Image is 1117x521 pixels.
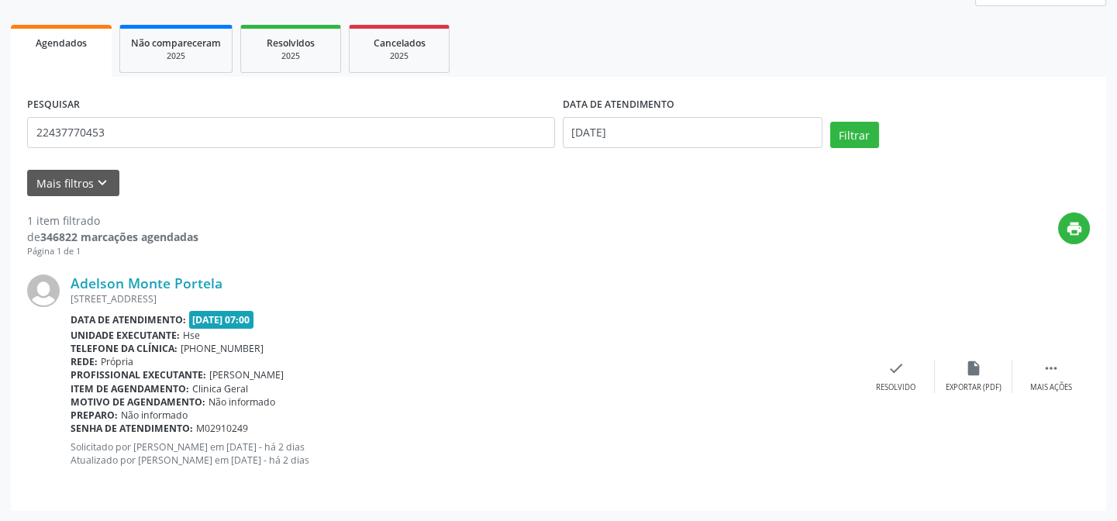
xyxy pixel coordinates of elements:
span: M02910249 [196,422,248,435]
span: Não informado [121,409,188,422]
span: [PERSON_NAME] [209,368,284,381]
span: Hse [183,329,200,342]
input: Nome, código do beneficiário ou CPF [27,117,555,148]
span: Clinica Geral [192,382,248,395]
span: [DATE] 07:00 [189,311,254,329]
span: Não informado [209,395,275,409]
span: Cancelados [374,36,426,50]
div: Página 1 de 1 [27,245,198,258]
button: print [1058,212,1090,244]
b: Item de agendamento: [71,382,189,395]
div: Mais ações [1030,382,1072,393]
span: [PHONE_NUMBER] [181,342,264,355]
div: Resolvido [876,382,915,393]
b: Unidade executante: [71,329,180,342]
div: 1 item filtrado [27,212,198,229]
div: Exportar (PDF) [946,382,1002,393]
i: keyboard_arrow_down [94,174,111,191]
input: Selecione um intervalo [563,117,822,148]
i:  [1043,360,1060,377]
b: Rede: [71,355,98,368]
div: 2025 [252,50,329,62]
label: PESQUISAR [27,93,80,117]
label: DATA DE ATENDIMENTO [563,93,674,117]
i: insert_drive_file [965,360,982,377]
span: Agendados [36,36,87,50]
div: 2025 [131,50,221,62]
p: Solicitado por [PERSON_NAME] em [DATE] - há 2 dias Atualizado por [PERSON_NAME] em [DATE] - há 2 ... [71,440,857,467]
div: 2025 [360,50,438,62]
b: Senha de atendimento: [71,422,193,435]
div: de [27,229,198,245]
b: Telefone da clínica: [71,342,178,355]
strong: 346822 marcações agendadas [40,229,198,244]
button: Mais filtroskeyboard_arrow_down [27,170,119,197]
b: Motivo de agendamento: [71,395,205,409]
b: Preparo: [71,409,118,422]
img: img [27,274,60,307]
span: Própria [101,355,133,368]
i: print [1066,220,1083,237]
b: Profissional executante: [71,368,206,381]
span: Não compareceram [131,36,221,50]
a: Adelson Monte Portela [71,274,222,292]
i: check [888,360,905,377]
b: Data de atendimento: [71,313,186,326]
div: [STREET_ADDRESS] [71,292,857,305]
span: Resolvidos [267,36,315,50]
button: Filtrar [830,122,879,148]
